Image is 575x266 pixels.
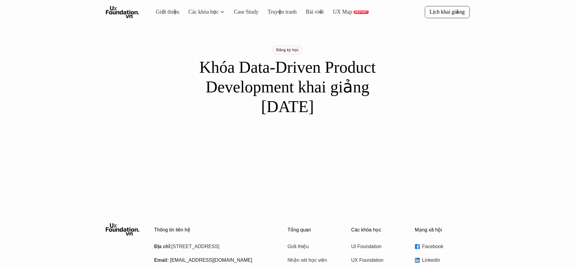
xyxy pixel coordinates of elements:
strong: Email: [154,258,169,263]
p: REPORT [355,10,367,14]
a: UX Foundation [351,256,400,265]
strong: Địa chỉ: [154,244,172,249]
p: Các khóa học [351,227,406,233]
a: Bài viết [306,8,324,15]
a: Truyện tranh [268,8,297,15]
p: Tổng quan [288,227,342,233]
p: Lịch khai giảng [430,8,465,15]
p: [STREET_ADDRESS] [154,242,272,251]
a: UI Foundation [351,242,400,251]
a: Lịch khai giảng [425,6,470,18]
a: Case Study [234,8,259,15]
iframe: Tally form [166,128,409,174]
a: REPORT [353,10,369,14]
h1: Khóa Data-Driven Product Development khai giảng [DATE] [182,58,394,116]
p: Đăng ký học [276,48,299,52]
a: Các khóa học [188,8,219,15]
p: Linkedin [422,256,470,265]
a: UX Map [333,8,352,15]
a: Giới thiệu [288,242,336,251]
a: Giới thiệu [156,8,179,15]
p: Mạng xã hội [415,227,470,233]
p: Thông tin liên hệ [154,227,272,233]
a: Linkedin [415,256,470,265]
a: [EMAIL_ADDRESS][DOMAIN_NAME] [170,258,252,263]
p: Facebook [422,242,470,251]
a: Nhận xét học viên [288,256,336,265]
a: Facebook [415,242,470,251]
